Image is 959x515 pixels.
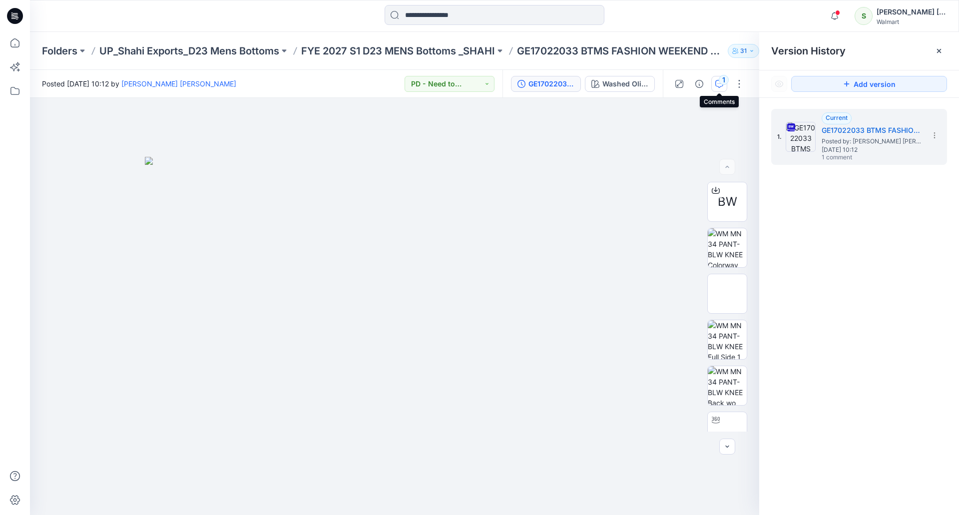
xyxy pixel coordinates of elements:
[877,18,947,25] div: Walmart
[691,76,707,92] button: Details
[771,76,787,92] button: Show Hidden Versions
[822,136,922,146] span: Posted by: Srinath ​Gangappa
[822,146,922,153] span: [DATE] 10:12
[708,228,747,267] img: WM MN 34 PANT-BLW KNEE Colorway wo Avatar
[301,44,495,58] a: FYE 2027 S1 D23 MENS Bottoms _SHAHI
[602,78,648,89] div: Washed Olive
[826,114,848,121] span: Current
[42,78,236,89] span: Posted [DATE] 10:12 by
[719,75,729,85] div: 1
[771,45,846,57] span: Version History
[791,76,947,92] button: Add version
[585,76,655,92] button: Washed Olive
[708,366,747,405] img: WM MN 34 PANT-BLW KNEE Back wo Avatar
[99,44,279,58] a: UP_Shahi Exports_D23 Mens Bottoms
[511,76,581,92] button: GE17022033 BTMS FASHION WEEKEND PANT
[786,122,816,152] img: GE17022033 BTMS FASHION WEEKEND PANT
[728,44,759,58] button: 31
[877,6,947,18] div: [PERSON_NAME] ​[PERSON_NAME]
[528,78,574,89] div: GE17022033 BTMS FASHION WEEKEND PANT
[740,45,747,56] p: 31
[777,132,782,141] span: 1.
[718,193,737,211] span: BW
[822,124,922,136] h5: GE17022033 BTMS FASHION WEEKEND PANT
[711,76,727,92] button: 1
[822,154,892,162] span: 1 comment
[42,44,77,58] a: Folders
[708,320,747,359] img: WM MN 34 PANT-BLW KNEE Full Side 1 wo Avatar
[935,47,943,55] button: Close
[121,79,236,88] a: [PERSON_NAME] ​[PERSON_NAME]
[855,7,873,25] div: S​
[517,44,724,58] p: GE17022033 BTMS FASHION WEEKEND PANT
